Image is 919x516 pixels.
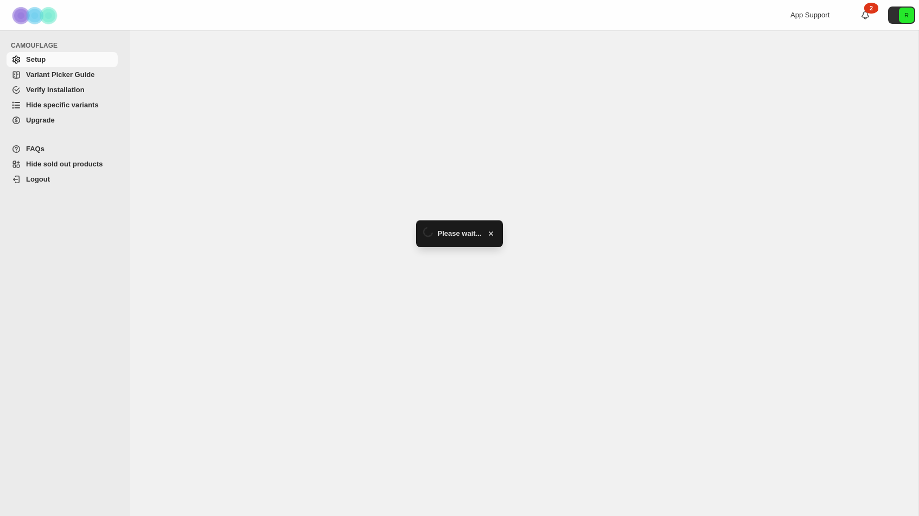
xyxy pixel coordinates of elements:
[7,98,118,113] a: Hide specific variants
[7,82,118,98] a: Verify Installation
[860,10,871,21] a: 2
[9,1,63,30] img: Camouflage
[26,86,85,94] span: Verify Installation
[26,116,55,124] span: Upgrade
[7,141,118,157] a: FAQs
[26,55,46,63] span: Setup
[26,160,103,168] span: Hide sold out products
[7,172,118,187] a: Logout
[7,113,118,128] a: Upgrade
[11,41,122,50] span: CAMOUFLAGE
[26,145,44,153] span: FAQs
[26,101,99,109] span: Hide specific variants
[7,157,118,172] a: Hide sold out products
[438,228,482,239] span: Please wait...
[888,7,915,24] button: Avatar with initials R
[26,70,94,79] span: Variant Picker Guide
[904,12,909,18] text: R
[790,11,829,19] span: App Support
[26,175,50,183] span: Logout
[7,67,118,82] a: Variant Picker Guide
[899,8,914,23] span: Avatar with initials R
[864,3,878,14] div: 2
[7,52,118,67] a: Setup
